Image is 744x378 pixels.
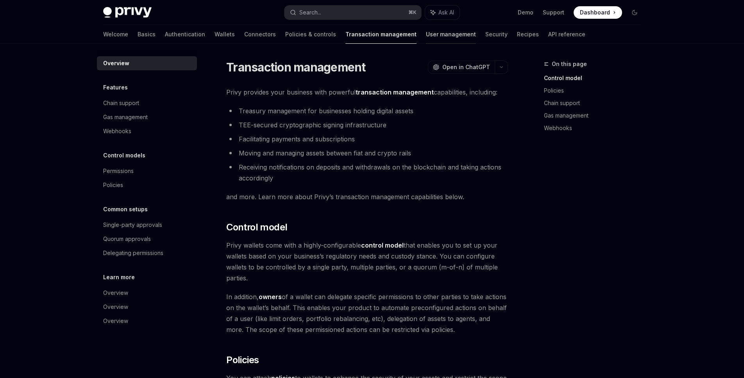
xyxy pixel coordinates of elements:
span: ⌘ K [408,9,417,16]
a: Dashboard [574,6,622,19]
a: Welcome [103,25,128,44]
span: and more. Learn more about Privy’s transaction management capabilities below. [226,191,508,202]
a: Overview [97,314,197,328]
span: Privy provides your business with powerful capabilities, including: [226,87,508,98]
a: Control model [544,72,647,84]
a: Transaction management [345,25,417,44]
div: Overview [103,316,128,326]
a: Overview [97,300,197,314]
a: Delegating permissions [97,246,197,260]
a: Recipes [517,25,539,44]
h1: Transaction management [226,60,366,74]
button: Search...⌘K [284,5,421,20]
a: Basics [138,25,156,44]
span: Dashboard [580,9,610,16]
div: Search... [299,8,321,17]
span: On this page [552,59,587,69]
h5: Control models [103,151,145,160]
a: Policies [544,84,647,97]
a: Chain support [97,96,197,110]
strong: transaction management [356,88,434,96]
li: Facilitating payments and subscriptions [226,134,508,144]
span: In addition, of a wallet can delegate specific permissions to other parties to take actions on th... [226,291,508,335]
h5: Learn more [103,273,135,282]
a: Wallets [215,25,235,44]
div: Single-party approvals [103,220,162,230]
a: Gas management [97,110,197,124]
div: Gas management [103,112,148,122]
a: User management [426,25,476,44]
a: Gas management [544,109,647,122]
div: Permissions [103,166,134,176]
li: TEE-secured cryptographic signing infrastructure [226,119,508,130]
button: Toggle dark mode [628,6,641,19]
a: Webhooks [97,124,197,138]
a: Authentication [165,25,205,44]
div: Overview [103,302,128,312]
li: Treasury management for businesses holding digital assets [226,105,508,116]
div: Quorum approvals [103,234,151,244]
h5: Features [103,83,128,92]
span: Ask AI [438,9,454,16]
a: Chain support [544,97,647,109]
a: Single-party approvals [97,218,197,232]
span: Open in ChatGPT [442,63,490,71]
span: Control model [226,221,287,234]
img: dark logo [103,7,152,18]
a: Quorum approvals [97,232,197,246]
button: Open in ChatGPT [428,61,495,74]
a: Demo [518,9,533,16]
a: Overview [97,56,197,70]
a: Support [543,9,564,16]
div: Overview [103,288,128,298]
div: Policies [103,180,123,190]
div: Webhooks [103,127,131,136]
a: Policies & controls [285,25,336,44]
div: Overview [103,59,129,68]
span: Policies [226,354,259,366]
a: Overview [97,286,197,300]
a: Policies [97,178,197,192]
li: Receiving notifications on deposits and withdrawals on the blockchain and taking actions accordingly [226,162,508,184]
div: Chain support [103,98,139,108]
a: Permissions [97,164,197,178]
div: Delegating permissions [103,248,163,258]
a: Connectors [244,25,276,44]
span: Privy wallets come with a highly-configurable that enables you to set up your wallets based on yo... [226,240,508,283]
h5: Common setups [103,205,148,214]
strong: control model [361,241,404,249]
button: Ask AI [425,5,460,20]
a: Security [485,25,508,44]
a: owners [259,293,282,301]
li: Moving and managing assets between fiat and crypto rails [226,148,508,159]
a: API reference [548,25,585,44]
a: control model [361,241,404,250]
a: Webhooks [544,122,647,134]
